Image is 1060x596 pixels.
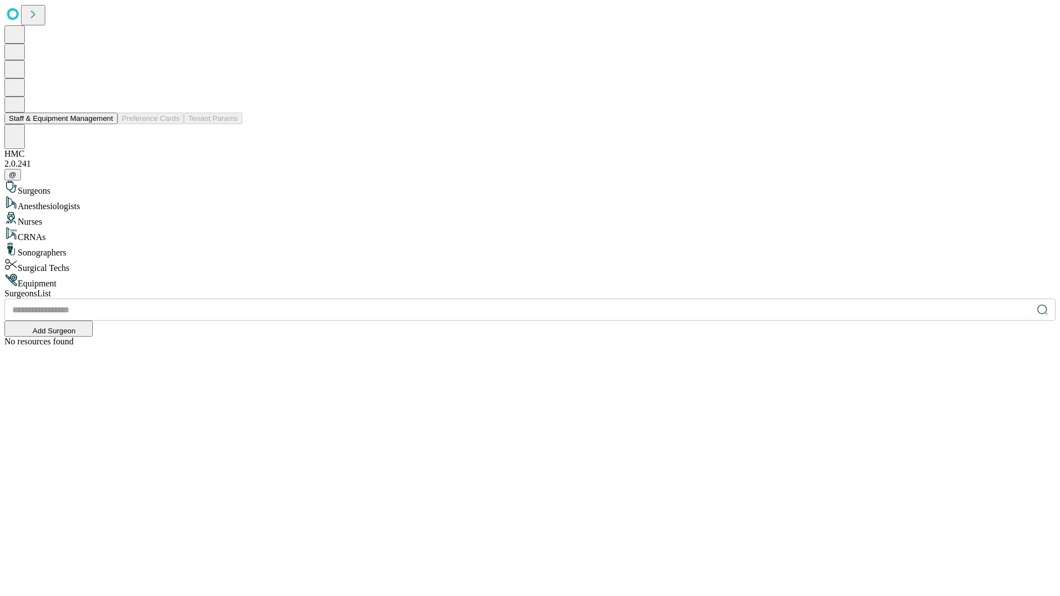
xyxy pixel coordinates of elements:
[4,321,93,337] button: Add Surgeon
[4,337,1056,347] div: No resources found
[118,113,184,124] button: Preference Cards
[4,113,118,124] button: Staff & Equipment Management
[4,180,1056,196] div: Surgeons
[184,113,242,124] button: Tenant Params
[4,169,21,180] button: @
[4,289,1056,299] div: Surgeons List
[4,196,1056,211] div: Anesthesiologists
[4,149,1056,159] div: HMC
[4,227,1056,242] div: CRNAs
[4,258,1056,273] div: Surgical Techs
[4,159,1056,169] div: 2.0.241
[9,171,17,179] span: @
[4,273,1056,289] div: Equipment
[4,242,1056,258] div: Sonographers
[33,327,76,335] span: Add Surgeon
[4,211,1056,227] div: Nurses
